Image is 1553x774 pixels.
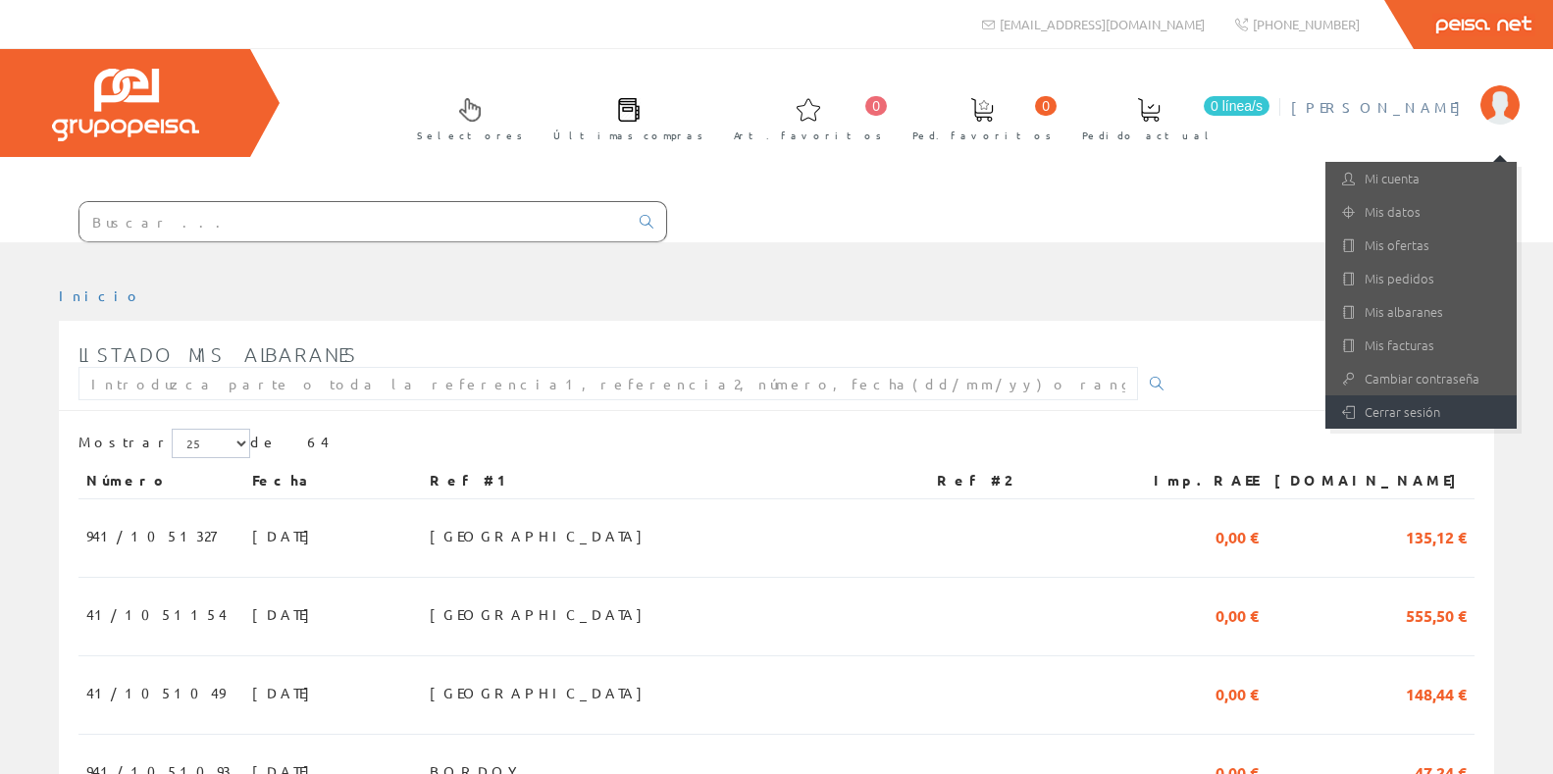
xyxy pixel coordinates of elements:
[1267,463,1475,498] th: [DOMAIN_NAME]
[252,676,320,709] span: [DATE]
[1000,16,1205,32] span: [EMAIL_ADDRESS][DOMAIN_NAME]
[417,126,523,145] span: Selectores
[865,96,887,116] span: 0
[86,519,216,552] span: 941/1051327
[1325,362,1517,395] a: Cambiar contraseña
[252,519,320,552] span: [DATE]
[1216,519,1259,552] span: 0,00 €
[1325,329,1517,362] a: Mis facturas
[929,463,1119,498] th: Ref #2
[1204,96,1269,116] span: 0 línea/s
[172,429,250,458] select: Mostrar
[1406,519,1467,552] span: 135,12 €
[430,597,652,631] span: [GEOGRAPHIC_DATA]
[422,463,929,498] th: Ref #1
[553,126,703,145] span: Últimas compras
[59,286,142,304] a: Inicio
[86,676,225,709] span: 41/1051049
[1216,597,1259,631] span: 0,00 €
[1291,97,1471,117] span: [PERSON_NAME]
[1406,597,1467,631] span: 555,50 €
[78,429,250,458] label: Mostrar
[78,463,244,498] th: Número
[79,202,628,241] input: Buscar ...
[78,429,1475,463] div: de 64
[78,342,358,366] span: Listado mis albaranes
[1325,195,1517,229] a: Mis datos
[1082,126,1216,145] span: Pedido actual
[78,367,1138,400] input: Introduzca parte o toda la referencia1, referencia2, número, fecha(dd/mm/yy) o rango de fechas(dd...
[244,463,422,498] th: Fecha
[1325,295,1517,329] a: Mis albaranes
[397,81,533,153] a: Selectores
[86,597,227,631] span: 41/1051154
[734,126,882,145] span: Art. favoritos
[252,597,320,631] span: [DATE]
[1035,96,1057,116] span: 0
[534,81,713,153] a: Últimas compras
[1216,676,1259,709] span: 0,00 €
[1325,162,1517,195] a: Mi cuenta
[1325,229,1517,262] a: Mis ofertas
[912,126,1052,145] span: Ped. favoritos
[1406,676,1467,709] span: 148,44 €
[1325,262,1517,295] a: Mis pedidos
[430,676,652,709] span: [GEOGRAPHIC_DATA]
[52,69,199,141] img: Grupo Peisa
[1119,463,1267,498] th: Imp.RAEE
[1291,81,1520,100] a: [PERSON_NAME]
[1253,16,1360,32] span: [PHONE_NUMBER]
[430,519,652,552] span: [GEOGRAPHIC_DATA]
[1325,395,1517,429] a: Cerrar sesión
